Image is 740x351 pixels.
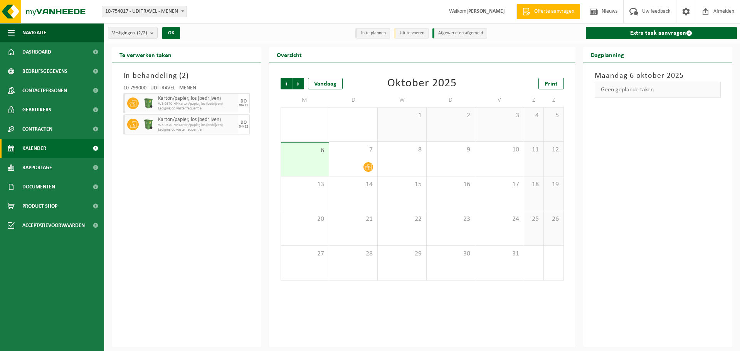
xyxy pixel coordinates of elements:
strong: [PERSON_NAME] [466,8,505,14]
span: Product Shop [22,196,57,216]
span: 23 [431,215,471,223]
span: 24 [479,215,520,223]
span: 22 [382,215,422,223]
span: 2 [431,111,471,120]
div: DO [240,99,247,104]
span: 10 [479,146,520,154]
span: 29 [382,250,422,258]
span: 5 [548,111,559,120]
div: 06/11 [239,104,248,107]
a: Print [538,78,564,89]
span: 30 [431,250,471,258]
span: 17 [479,180,520,189]
li: In te plannen [355,28,390,39]
span: 8 [382,146,422,154]
span: 10-754017 - UDITRAVEL - MENEN [102,6,187,17]
span: 31 [479,250,520,258]
td: V [475,93,524,107]
span: Bedrijfsgegevens [22,62,67,81]
span: Navigatie [22,23,46,42]
span: 3 [479,111,520,120]
span: Lediging op vaste frequentie [158,106,236,111]
div: 10-799000 - UDITRAVEL - MENEN [123,86,250,93]
div: Geen geplande taken [595,82,721,98]
span: 13 [285,180,325,189]
button: OK [162,27,180,39]
span: 25 [528,215,540,223]
span: Rapportage [22,158,52,177]
h3: Maandag 6 oktober 2025 [595,70,721,82]
span: Karton/papier, los (bedrijven) [158,117,236,123]
span: Dashboard [22,42,51,62]
span: Print [545,81,558,87]
span: WB-0370-HP karton/papier, los (bedrijven) [158,123,236,128]
span: 12 [548,146,559,154]
span: Gebruikers [22,100,51,119]
td: Z [544,93,563,107]
td: Z [524,93,544,107]
span: 20 [285,215,325,223]
span: Contracten [22,119,52,139]
div: DO [240,120,247,125]
span: Contactpersonen [22,81,67,100]
span: 1 [382,111,422,120]
span: 16 [431,180,471,189]
span: 27 [285,250,325,258]
span: Lediging op vaste frequentie [158,128,236,132]
a: Extra taak aanvragen [586,27,737,39]
span: Vorige [281,78,292,89]
div: Vandaag [308,78,343,89]
a: Offerte aanvragen [516,4,580,19]
span: 21 [333,215,373,223]
h3: In behandeling ( ) [123,70,250,82]
h2: Overzicht [269,47,309,62]
count: (2/2) [137,30,147,35]
img: WB-0370-HPE-GN-50 [143,119,154,130]
span: 18 [528,180,540,189]
span: Vestigingen [112,27,147,39]
div: 04/12 [239,125,248,129]
td: D [329,93,378,107]
td: M [281,93,329,107]
span: Acceptatievoorwaarden [22,216,85,235]
span: 9 [431,146,471,154]
span: Offerte aanvragen [532,8,576,15]
span: Documenten [22,177,55,196]
span: 15 [382,180,422,189]
span: 7 [333,146,373,154]
h2: Te verwerken taken [112,47,179,62]
h2: Dagplanning [583,47,632,62]
div: Oktober 2025 [387,78,457,89]
span: Kalender [22,139,46,158]
span: Volgende [293,78,304,89]
span: 14 [333,180,373,189]
td: D [427,93,475,107]
span: 28 [333,250,373,258]
span: 6 [285,146,325,155]
span: 4 [528,111,540,120]
button: Vestigingen(2/2) [108,27,158,39]
span: 2 [182,72,186,80]
span: Karton/papier, los (bedrijven) [158,96,236,102]
span: 11 [528,146,540,154]
span: 26 [548,215,559,223]
img: WB-0370-HPE-GN-50 [143,97,154,109]
span: WB-0370-HP karton/papier, los (bedrijven) [158,102,236,106]
li: Uit te voeren [394,28,429,39]
li: Afgewerkt en afgemeld [432,28,487,39]
td: W [378,93,426,107]
span: 19 [548,180,559,189]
